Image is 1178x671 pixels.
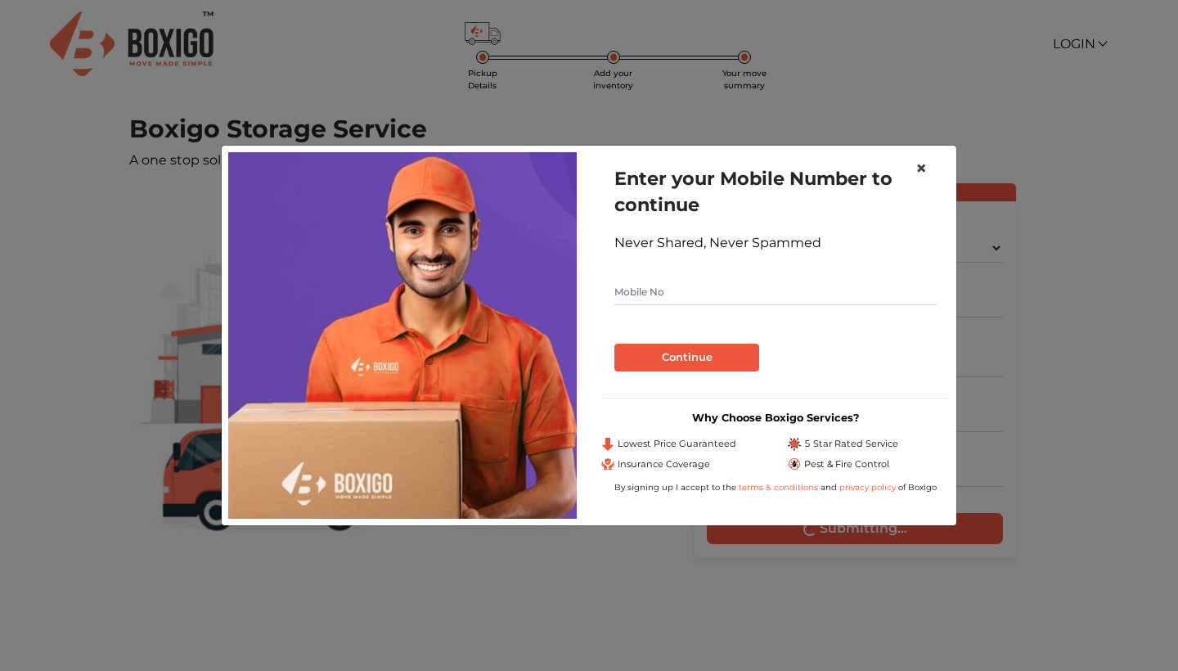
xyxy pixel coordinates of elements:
h1: Enter your Mobile Number to continue [614,165,937,218]
span: Pest & Fire Control [804,457,889,471]
h3: Why Choose Boxigo Services? [601,412,950,424]
span: 5 Star Rated Service [804,437,898,451]
div: Never Shared, Never Spammed [614,233,937,253]
div: By signing up I accept to the and of Boxigo [601,481,950,493]
a: terms & conditions [739,482,821,493]
img: storage-img [228,152,577,519]
span: Lowest Price Guaranteed [618,437,736,451]
button: Continue [614,344,759,372]
input: Mobile No [614,279,937,305]
button: Close [902,146,940,191]
span: Insurance Coverage [618,457,710,471]
span: × [915,156,927,180]
a: privacy policy [837,482,898,493]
